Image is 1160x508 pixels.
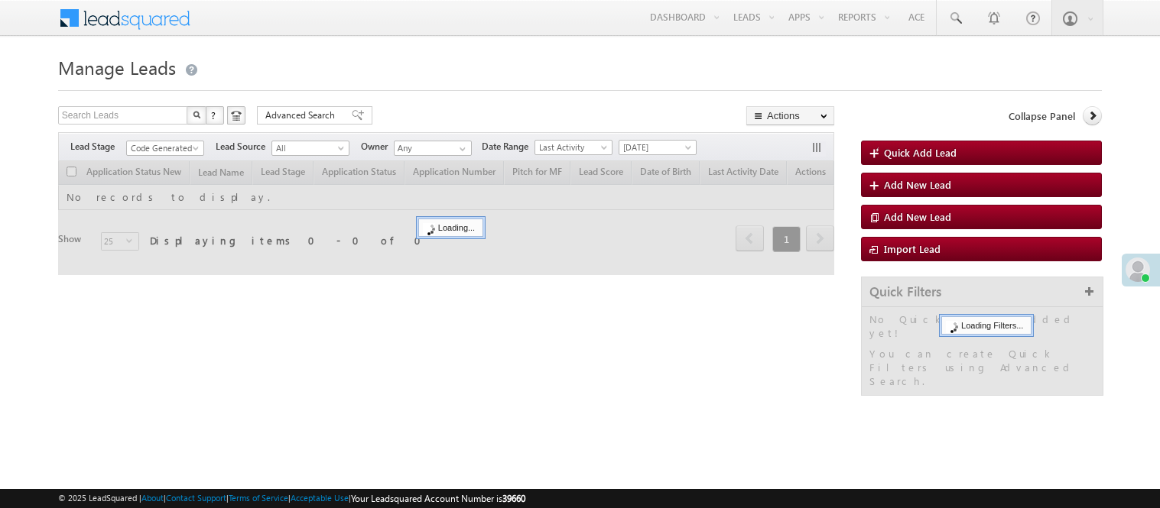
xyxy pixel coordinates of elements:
span: Lead Source [216,140,271,154]
a: [DATE] [619,140,697,155]
a: About [141,493,164,503]
a: Contact Support [166,493,226,503]
span: Add New Lead [884,210,951,223]
div: Loading... [418,218,483,237]
span: Quick Add Lead [884,146,957,159]
span: Owner [361,140,394,154]
span: Collapse Panel [1009,109,1075,123]
span: Last Activity [535,141,608,154]
a: All [271,141,349,156]
span: Add New Lead [884,178,951,191]
div: Loading Filters... [941,316,1032,335]
a: Show All Items [451,141,470,157]
button: Actions [746,106,834,125]
span: © 2025 LeadSquared | | | | | [58,491,525,506]
span: Date Range [482,140,535,154]
span: Advanced Search [265,108,340,122]
span: Manage Leads [58,55,176,79]
a: Acceptable Use [291,493,349,503]
span: [DATE] [619,141,692,154]
button: ? [206,106,224,125]
span: All [272,141,345,155]
a: Terms of Service [229,493,288,503]
span: 39660 [502,493,525,504]
span: Code Generated [127,141,200,155]
span: Import Lead [884,242,941,255]
span: Your Leadsquared Account Number is [351,493,525,504]
a: Last Activity [535,140,612,155]
span: Lead Stage [70,140,126,154]
input: Type to Search [394,141,472,156]
span: ? [211,108,218,121]
img: Search [193,111,200,118]
a: Code Generated [126,141,204,156]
